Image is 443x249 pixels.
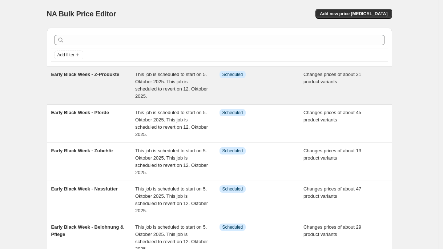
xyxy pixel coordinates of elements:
[222,186,243,192] span: Scheduled
[57,52,74,58] span: Add filter
[222,224,243,230] span: Scheduled
[51,186,118,192] span: Early Black Week - Nassfutter
[303,186,361,199] span: Changes prices of about 47 product variants
[135,186,208,213] span: This job is scheduled to start on 5. Oktober 2025. This job is scheduled to revert on 12. Oktober...
[54,51,83,59] button: Add filter
[222,72,243,77] span: Scheduled
[303,72,361,84] span: Changes prices of about 31 product variants
[303,148,361,161] span: Changes prices of about 13 product variants
[51,110,109,115] span: Early Black Week - Pferde
[222,110,243,116] span: Scheduled
[51,72,120,77] span: Early Black Week - Z-Produkte
[47,10,116,18] span: NA Bulk Price Editor
[51,224,124,237] span: Early Black Week - Belohnung & Pflege
[320,11,387,17] span: Add new price [MEDICAL_DATA]
[303,110,361,123] span: Changes prices of about 45 product variants
[303,224,361,237] span: Changes prices of about 29 product variants
[135,110,208,137] span: This job is scheduled to start on 5. Oktober 2025. This job is scheduled to revert on 12. Oktober...
[135,72,208,99] span: This job is scheduled to start on 5. Oktober 2025. This job is scheduled to revert on 12. Oktober...
[135,148,208,175] span: This job is scheduled to start on 5. Oktober 2025. This job is scheduled to revert on 12. Oktober...
[315,9,392,19] button: Add new price [MEDICAL_DATA]
[51,148,113,153] span: Early Black Week - Zubehör
[222,148,243,154] span: Scheduled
